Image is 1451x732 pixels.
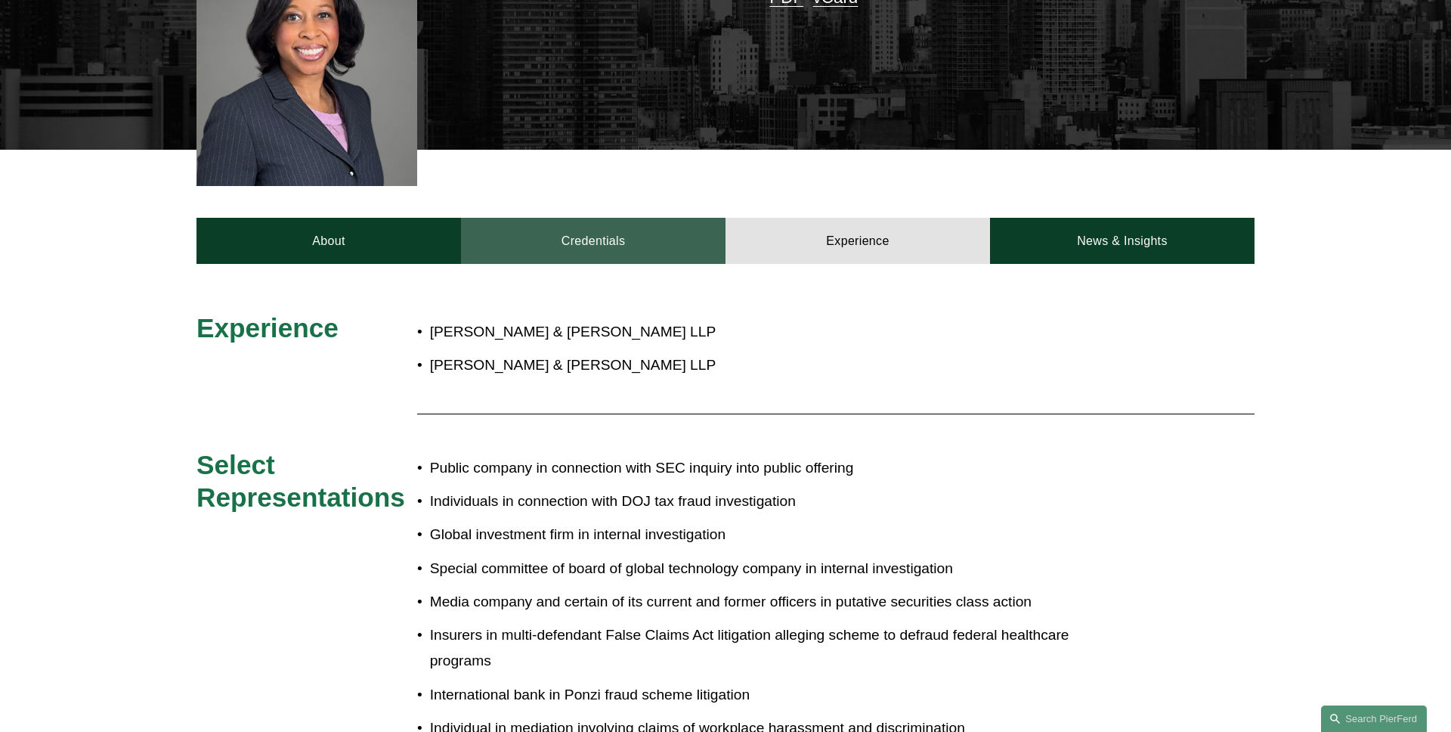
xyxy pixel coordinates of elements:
p: International bank in Ponzi fraud scheme litigation [430,682,1122,709]
span: Select Representations [196,450,405,513]
p: [PERSON_NAME] & [PERSON_NAME] LLP [430,319,1122,346]
a: News & Insights [990,218,1255,263]
p: [PERSON_NAME] & [PERSON_NAME] LLP [430,352,1122,379]
p: Individuals in connection with DOJ tax fraud investigation [430,489,1122,515]
a: Credentials [461,218,725,263]
p: Media company and certain of its current and former officers in putative securities class action [430,589,1122,616]
p: Special committee of board of global technology company in internal investigation [430,556,1122,582]
a: Search this site [1321,706,1427,732]
p: Insurers in multi-defendant False Claims Act litigation alleging scheme to defraud federal health... [430,622,1122,675]
p: Global investment firm in internal investigation [430,522,1122,548]
p: Public company in connection with SEC inquiry into public offering [430,455,1122,482]
a: About [196,218,461,263]
a: Experience [725,218,990,263]
span: Experience [196,313,339,343]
